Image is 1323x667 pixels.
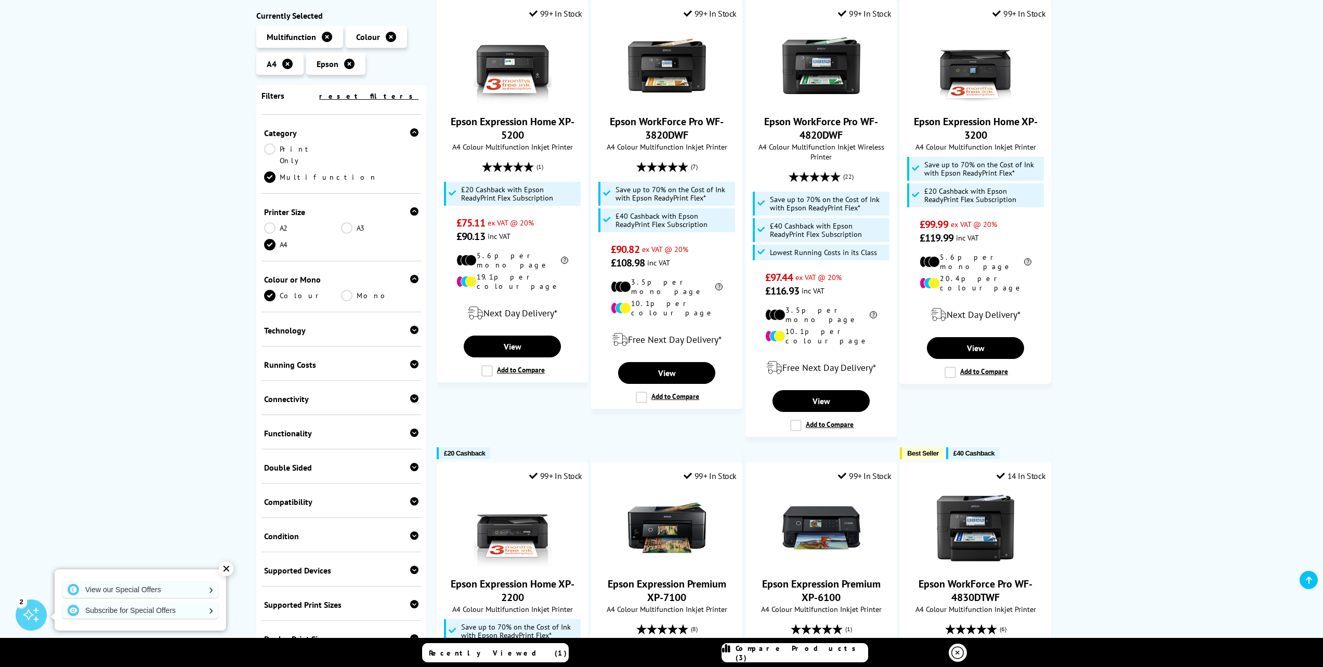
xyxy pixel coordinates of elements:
[906,604,1045,614] span: A4 Colour Multifunction Inkjet Printer
[267,59,277,69] span: A4
[264,207,419,217] div: Printer Size
[997,471,1045,481] div: 14 In Stock
[608,577,726,604] a: Epson Expression Premium XP-7100
[782,96,860,106] a: Epson WorkForce Pro WF-4820DWF
[906,300,1045,329] div: modal_delivery
[264,497,419,507] div: Compatibility
[1000,619,1006,639] span: (6)
[920,218,948,231] span: £99.99
[437,447,490,459] button: £20 Cashback
[444,449,485,457] span: £20 Cashback
[264,462,419,473] div: Double Sided
[597,604,737,614] span: A4 Colour Multifunction Inkjet Printer
[474,558,552,569] a: Epson Expression Home XP-2200
[751,142,891,162] span: A4 Colour Multifunction Inkjet Wireless Printer
[924,187,1042,204] span: £20 Cashback with Epson ReadyPrint Flex Subscription
[529,8,582,19] div: 99+ In Stock
[765,305,877,324] li: 3.5p per mono page
[319,91,418,101] a: reset filters
[765,284,799,298] span: £116.93
[264,222,342,234] a: A2
[937,558,1015,569] a: Epson WorkForce Pro WF-4830DTWF
[610,115,724,142] a: Epson WorkForce Pro WF-3820DWF
[914,115,1038,142] a: Epson Expression Home XP-3200
[264,274,419,285] div: Colour or Mono
[920,252,1031,271] li: 5.6p per mono page
[62,602,218,619] a: Subscribe for Special Offers
[474,489,552,567] img: Epson Expression Home XP-2200
[628,489,706,567] img: Epson Expression Premium XP-7100
[219,562,233,576] div: ✕
[751,353,891,382] div: modal_delivery
[937,26,1015,104] img: Epson Expression Home XP-3200
[736,644,868,662] span: Compare Products (3)
[264,171,377,183] a: Multifunction
[628,558,706,569] a: Epson Expression Premium XP-7100
[924,161,1042,177] span: Save up to 70% on the Cost of Ink with Epson ReadyPrint Flex*
[267,32,316,42] span: Multifunction
[906,142,1045,152] span: A4 Colour Multifunction Inkjet Printer
[927,337,1024,359] a: View
[838,471,891,481] div: 99+ In Stock
[900,447,944,459] button: Best Seller
[442,299,582,328] div: modal_delivery
[956,233,979,243] span: inc VAT
[256,10,427,21] div: Currently Selected
[642,244,688,254] span: ex VAT @ 20%
[16,596,27,607] div: 2
[429,648,567,658] span: Recently Viewed (1)
[597,142,737,152] span: A4 Colour Multifunction Inkjet Printer
[264,634,419,644] div: Duplex Print Sizes
[765,327,877,345] li: 10.1p per colour page
[762,577,881,604] a: Epson Expression Premium XP-6100
[317,59,338,69] span: Epson
[62,581,218,598] a: View our Special Offers
[442,604,582,614] span: A4 Colour Multifunction Inkjet Printer
[937,96,1015,106] a: Epson Expression Home XP-3200
[264,394,419,404] div: Connectivity
[456,230,485,243] span: £90.13
[456,251,568,270] li: 5.6p per mono page
[481,365,545,377] label: Add to Compare
[264,359,419,370] div: Running Costs
[691,157,698,177] span: (7)
[843,167,854,186] span: (22)
[536,157,543,177] span: (1)
[636,392,699,403] label: Add to Compare
[838,8,891,19] div: 99+ In Stock
[845,619,852,639] span: (1)
[945,367,1008,378] label: Add to Compare
[946,447,1000,459] button: £40 Cashback
[770,195,887,212] span: Save up to 70% on the Cost of Ink with Epson ReadyPrint Flex*
[264,325,419,336] div: Technology
[770,222,887,238] span: £40 Cashback with Epson ReadyPrint Flex Subscription
[611,256,645,270] span: £108.98
[937,489,1015,567] img: Epson WorkForce Pro WF-4830DTWF
[782,558,860,569] a: Epson Expression Premium XP-6100
[456,272,568,291] li: 19.1p per colour page
[920,231,953,245] span: £119.99
[597,325,737,354] div: modal_delivery
[615,185,733,202] span: Save up to 70% on the Cost of Ink with Epson ReadyPrint Flex*
[442,142,582,152] span: A4 Colour Multifunction Inkjet Printer
[618,362,715,384] a: View
[264,128,419,138] div: Category
[461,185,579,202] span: £20 Cashback with Epson ReadyPrint Flex Subscription
[953,449,994,457] span: £40 Cashback
[920,274,1031,292] li: 20.4p per colour page
[919,577,1032,604] a: Epson WorkForce Pro WF-4830DTWF
[764,115,878,142] a: Epson WorkForce Pro WF-4820DWF
[451,115,574,142] a: Epson Expression Home XP-5200
[341,222,418,234] a: A3
[261,90,284,101] span: Filters
[765,271,793,284] span: £97.44
[628,26,706,104] img: Epson WorkForce Pro WF-3820DWF
[264,428,419,438] div: Functionality
[628,96,706,106] a: Epson WorkForce Pro WF-3820DWF
[751,604,891,614] span: A4 Colour Multifunction Inkjet Printer
[341,290,418,301] a: Mono
[422,643,569,662] a: Recently Viewed (1)
[474,26,552,104] img: Epson Expression Home XP-5200
[770,248,877,257] span: Lowest Running Costs in its Class
[356,32,380,42] span: Colour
